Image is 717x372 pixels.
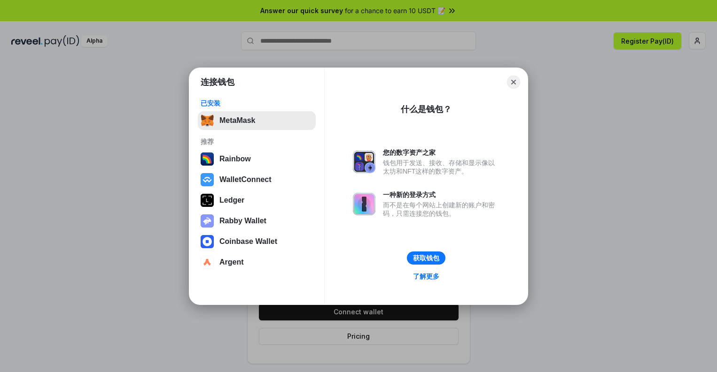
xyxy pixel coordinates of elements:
button: Rainbow [198,150,316,168]
div: Ledger [219,196,244,205]
div: WalletConnect [219,175,272,184]
img: svg+xml,%3Csvg%20width%3D%2228%22%20height%3D%2228%22%20viewBox%3D%220%200%2028%2028%22%20fill%3D... [201,235,214,248]
button: Ledger [198,191,316,210]
h1: 连接钱包 [201,76,234,88]
button: Argent [198,253,316,272]
img: svg+xml,%3Csvg%20xmlns%3D%22http%3A%2F%2Fwww.w3.org%2F2000%2Fsvg%22%20fill%3D%22none%22%20viewBox... [201,214,214,228]
img: svg+xml,%3Csvg%20width%3D%2228%22%20height%3D%2228%22%20viewBox%3D%220%200%2028%2028%22%20fill%3D... [201,256,214,269]
div: 钱包用于发送、接收、存储和显示像以太坊和NFT这样的数字资产。 [383,159,499,175]
img: svg+xml,%3Csvg%20width%3D%22120%22%20height%3D%22120%22%20viewBox%3D%220%200%20120%20120%22%20fil... [201,152,214,166]
div: MetaMask [219,116,255,125]
div: 什么是钱包？ [401,104,452,115]
button: WalletConnect [198,170,316,189]
div: 您的数字资产之家 [383,148,499,157]
button: MetaMask [198,111,316,130]
div: Argent [219,258,244,266]
div: 获取钱包 [413,254,439,262]
div: Rainbow [219,155,251,163]
img: svg+xml,%3Csvg%20fill%3D%22none%22%20height%3D%2233%22%20viewBox%3D%220%200%2035%2033%22%20width%... [201,114,214,127]
button: Close [507,76,520,89]
img: svg+xml,%3Csvg%20width%3D%2228%22%20height%3D%2228%22%20viewBox%3D%220%200%2028%2028%22%20fill%3D... [201,173,214,186]
div: 而不是在每个网站上创建新的账户和密码，只需连接您的钱包。 [383,201,499,218]
div: 一种新的登录方式 [383,190,499,199]
img: svg+xml,%3Csvg%20xmlns%3D%22http%3A%2F%2Fwww.w3.org%2F2000%2Fsvg%22%20fill%3D%22none%22%20viewBox... [353,151,375,173]
div: 已安装 [201,99,313,107]
button: Rabby Wallet [198,212,316,230]
div: Rabby Wallet [219,217,266,225]
a: 了解更多 [407,270,445,282]
img: svg+xml,%3Csvg%20xmlns%3D%22http%3A%2F%2Fwww.w3.org%2F2000%2Fsvg%22%20width%3D%2228%22%20height%3... [201,194,214,207]
div: 了解更多 [413,272,439,281]
img: svg+xml,%3Csvg%20xmlns%3D%22http%3A%2F%2Fwww.w3.org%2F2000%2Fsvg%22%20fill%3D%22none%22%20viewBox... [353,193,375,215]
div: Coinbase Wallet [219,237,277,246]
button: Coinbase Wallet [198,232,316,251]
button: 获取钱包 [407,251,445,265]
div: 推荐 [201,137,313,146]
